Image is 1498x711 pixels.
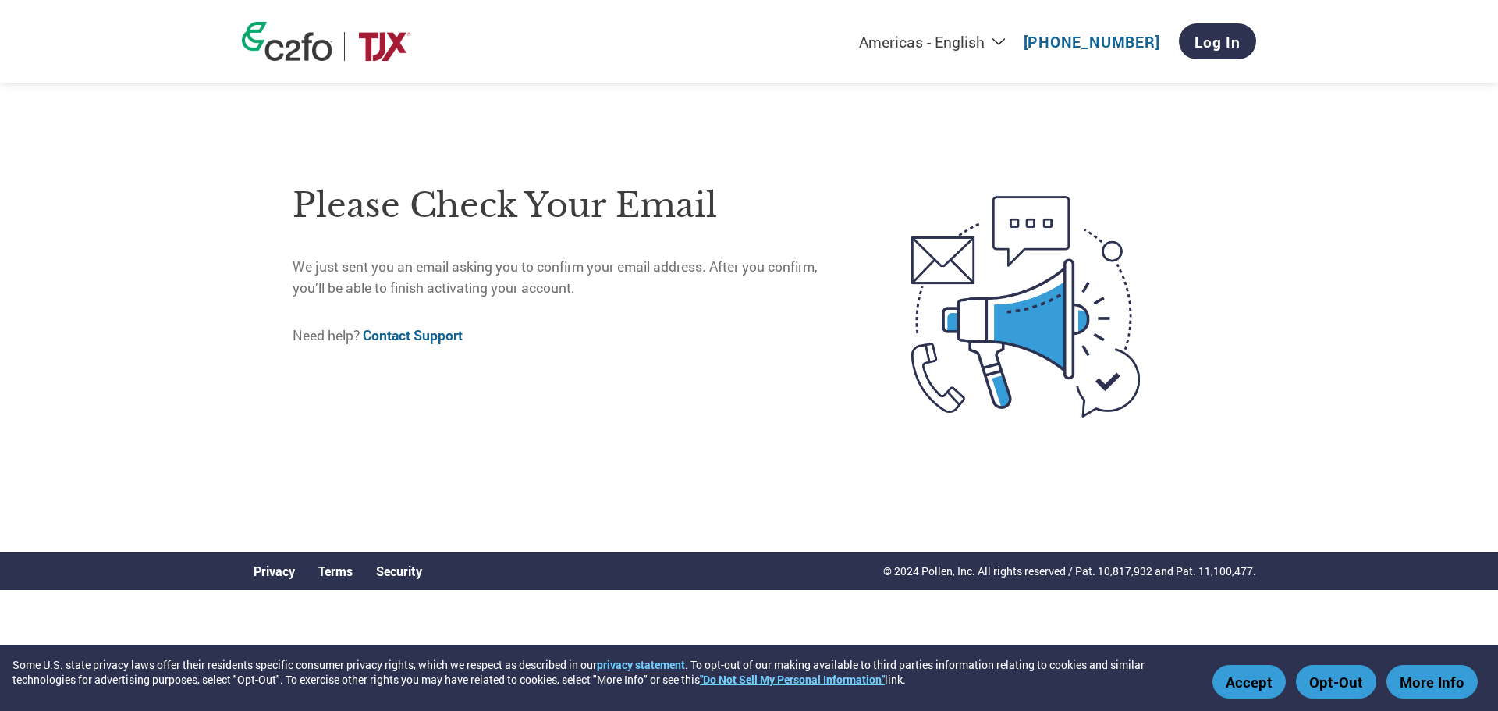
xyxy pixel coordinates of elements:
[318,563,353,579] a: Terms
[363,326,463,344] a: Contact Support
[293,180,846,231] h1: Please check your email
[700,672,885,687] a: "Do Not Sell My Personal Information"
[254,563,295,579] a: Privacy
[376,563,422,579] a: Security
[1386,665,1478,699] button: More Info
[293,325,846,346] p: Need help?
[846,168,1205,446] img: open-email
[1212,665,1286,699] button: Accept
[597,657,685,672] a: privacy statement
[12,657,1205,687] div: Some U.S. state privacy laws offer their residents specific consumer privacy rights, which we res...
[357,32,413,61] img: TJX
[1024,32,1160,52] a: [PHONE_NUMBER]
[1296,665,1376,699] button: Opt-Out
[1179,23,1256,59] a: Log In
[883,563,1256,579] p: © 2024 Pollen, Inc. All rights reserved / Pat. 10,817,932 and Pat. 11,100,477.
[293,257,846,298] p: We just sent you an email asking you to confirm your email address. After you confirm, you’ll be ...
[242,22,332,61] img: c2fo logo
